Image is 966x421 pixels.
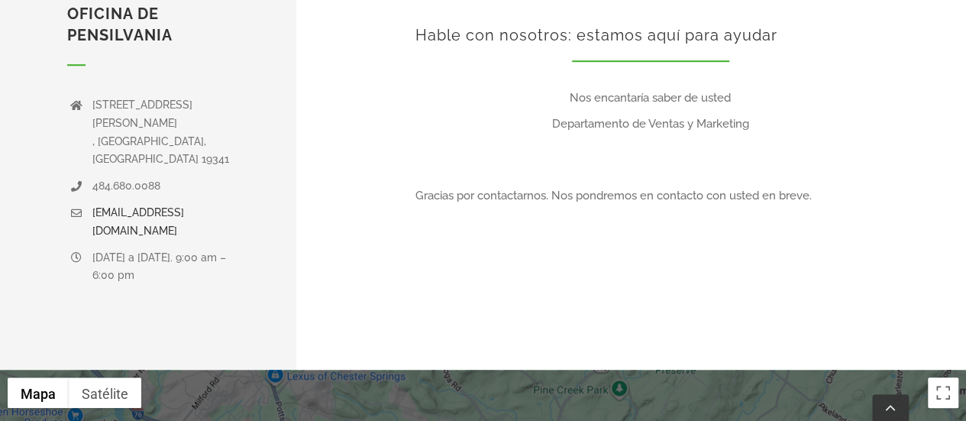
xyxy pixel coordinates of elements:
[21,385,56,401] font: Mapa
[415,189,812,202] font: Gracias por contactarnos. Nos pondremos en contacto con usted en breve.
[92,251,226,282] font: [DATE] a [DATE]. 9:00 am – 6:00 pm
[67,5,173,44] font: OFICINA DE PENSILVANIA
[928,377,958,408] button: Cambiar vista de pantalla completa
[82,385,128,401] font: Satélite
[570,91,731,105] font: Nos encantaría saber de usted
[552,117,749,131] font: Departamento de Ventas y Marketing
[92,180,160,192] font: 484.680.0088
[8,377,69,408] button: Mostrar mapa de calles
[92,135,229,166] font: , [GEOGRAPHIC_DATA], [GEOGRAPHIC_DATA] 19341
[415,26,777,44] font: Hable con nosotros: estamos aquí para ayudar
[69,377,141,408] button: Mostrar imágenes de satélite
[92,206,184,237] a: [EMAIL_ADDRESS][DOMAIN_NAME]
[92,99,192,129] font: [STREET_ADDRESS][PERSON_NAME]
